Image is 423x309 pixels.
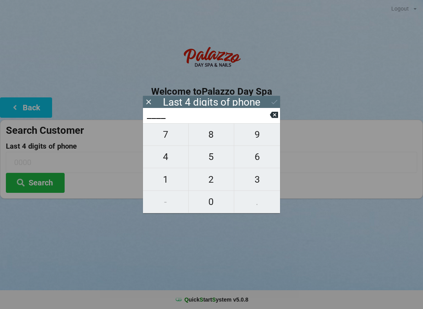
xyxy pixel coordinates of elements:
span: 8 [189,126,234,143]
span: 4 [143,149,188,165]
button: 3 [234,168,280,190]
button: 8 [189,123,235,146]
button: 9 [234,123,280,146]
span: 9 [234,126,280,143]
button: 1 [143,168,189,190]
button: 7 [143,123,189,146]
span: 1 [143,171,188,188]
span: 7 [143,126,188,143]
button: 5 [189,146,235,168]
span: 2 [189,171,234,188]
button: 6 [234,146,280,168]
span: 3 [234,171,280,188]
button: 2 [189,168,235,190]
span: 6 [234,149,280,165]
button: 0 [189,191,235,213]
span: 0 [189,194,234,210]
span: 5 [189,149,234,165]
button: 4 [143,146,189,168]
div: Last 4 digits of phone [163,98,260,106]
